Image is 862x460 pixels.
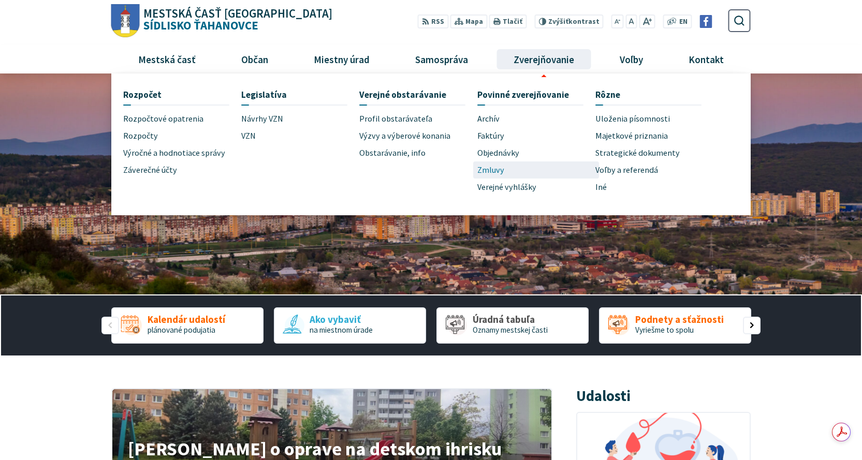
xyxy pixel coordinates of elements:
a: Rozpočet [123,85,229,105]
a: VZN [241,127,359,144]
button: Zvýšiťkontrast [534,14,603,28]
a: Samospráva [397,45,487,73]
a: Výročné a hodnotiace správy [123,144,241,161]
span: na miestnom úrade [310,325,373,335]
span: Výzvy a výberové konania [359,127,450,144]
span: Mapa [465,17,483,27]
a: Legislatíva [241,85,347,105]
a: EN [677,17,691,27]
span: Profil obstarávateľa [359,110,432,127]
a: Zverejňovanie [495,45,593,73]
a: Voľby [601,45,662,73]
span: VZN [241,127,256,144]
span: Faktúry [477,127,504,144]
span: Samospráva [411,45,472,73]
div: Nasledujúci slajd [743,317,761,334]
h3: Udalosti [576,388,631,404]
a: Miestny úrad [295,45,388,73]
a: Ako vybaviť na miestnom úrade [274,307,426,344]
span: Verejné obstarávanie [359,85,446,105]
div: 1 / 5 [111,307,264,344]
a: Archív [477,110,595,127]
img: Prejsť na Facebook stránku [699,15,712,28]
span: Legislatíva [241,85,287,105]
span: Návrhy VZN [241,110,283,127]
span: Majetkové priznania [595,127,668,144]
a: Voľby a referendá [595,161,713,179]
a: Obstarávanie, info [359,144,477,161]
span: Ako vybaviť [310,314,373,325]
span: Výročné a hodnotiace správy [123,144,225,161]
button: Tlačiť [489,14,527,28]
h1: Sídlisko Ťahanovce [140,8,333,32]
a: Zmluvy [477,161,595,179]
span: Mestská časť [134,45,199,73]
span: Obstarávanie, info [359,144,426,161]
a: Verejné obstarávanie [359,85,465,105]
span: EN [679,17,688,27]
span: Záverečné účty [123,161,177,179]
span: Podnety a sťažnosti [635,314,724,325]
span: kontrast [548,18,600,26]
a: Výzvy a výberové konania [359,127,477,144]
a: RSS [418,14,448,28]
span: Iné [595,179,607,196]
span: RSS [431,17,444,27]
a: Objednávky [477,144,595,161]
span: Rôzne [595,85,620,105]
a: Strategické dokumenty [595,144,713,161]
span: Kontakt [685,45,728,73]
button: Zmenšiť veľkosť písma [611,14,624,28]
a: Iné [595,179,713,196]
span: Vyriešme to spolu [635,325,694,335]
span: plánované podujatia [148,325,215,335]
img: Prejsť na domovskú stránku [111,4,140,38]
span: Povinné zverejňovanie [477,85,569,105]
span: Rozpočet [123,85,162,105]
a: Rôzne [595,85,702,105]
a: Mapa [450,14,487,28]
a: Občan [222,45,287,73]
span: Strategické dokumenty [595,144,680,161]
span: Mestská časť [GEOGRAPHIC_DATA] [143,8,332,20]
a: Logo Sídlisko Ťahanovce, prejsť na domovskú stránku. [111,4,332,38]
a: Profil obstarávateľa [359,110,477,127]
span: Rozpočtové opatrenia [123,110,203,127]
a: Úradná tabuľa Oznamy mestskej časti [436,307,589,344]
div: 2 / 5 [274,307,426,344]
span: Uloženia písomnosti [595,110,670,127]
button: Nastaviť pôvodnú veľkosť písma [625,14,637,28]
span: Objednávky [477,144,519,161]
div: 4 / 5 [599,307,751,344]
a: Kalendár udalostí plánované podujatia [111,307,264,344]
span: Archív [477,110,500,127]
div: 3 / 5 [436,307,589,344]
span: Zverejňovanie [509,45,578,73]
span: Zvýšiť [548,17,568,26]
span: Voľby a referendá [595,161,658,179]
span: Verejné vyhlášky [477,179,536,196]
a: Verejné vyhlášky [477,179,595,196]
a: Uloženia písomnosti [595,110,713,127]
span: Občan [237,45,272,73]
a: Kontakt [670,45,743,73]
span: Zmluvy [477,161,504,179]
span: Rozpočty [123,127,158,144]
span: Voľby [616,45,647,73]
a: Záverečné účty [123,161,241,179]
span: Miestny úrad [310,45,373,73]
a: Rozpočtové opatrenia [123,110,241,127]
span: Tlačiť [503,18,522,26]
a: Majetkové priznania [595,127,713,144]
span: Oznamy mestskej časti [473,325,548,335]
div: Predošlý slajd [101,317,119,334]
a: Návrhy VZN [241,110,359,127]
a: Rozpočty [123,127,241,144]
span: Úradná tabuľa [473,314,548,325]
a: Faktúry [477,127,595,144]
span: Kalendár udalostí [148,314,225,325]
a: Podnety a sťažnosti Vyriešme to spolu [599,307,751,344]
a: Mestská časť [119,45,214,73]
a: Povinné zverejňovanie [477,85,583,105]
button: Zväčšiť veľkosť písma [639,14,655,28]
